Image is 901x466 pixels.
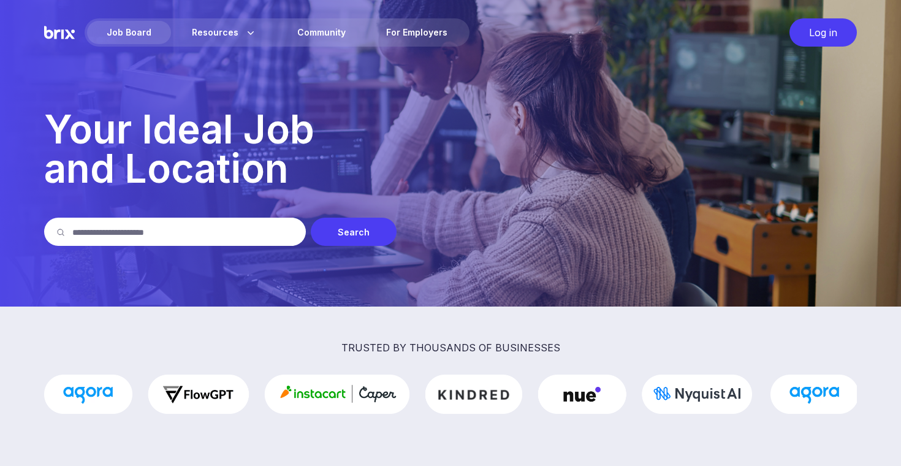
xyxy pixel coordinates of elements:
[789,18,857,47] div: Log in
[172,21,276,44] div: Resources
[44,110,857,188] p: Your Ideal Job and Location
[783,18,857,47] a: Log in
[311,218,397,246] div: Search
[367,21,467,44] a: For Employers
[278,21,365,44] a: Community
[44,18,75,47] img: Brix Logo
[87,21,171,44] div: Job Board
